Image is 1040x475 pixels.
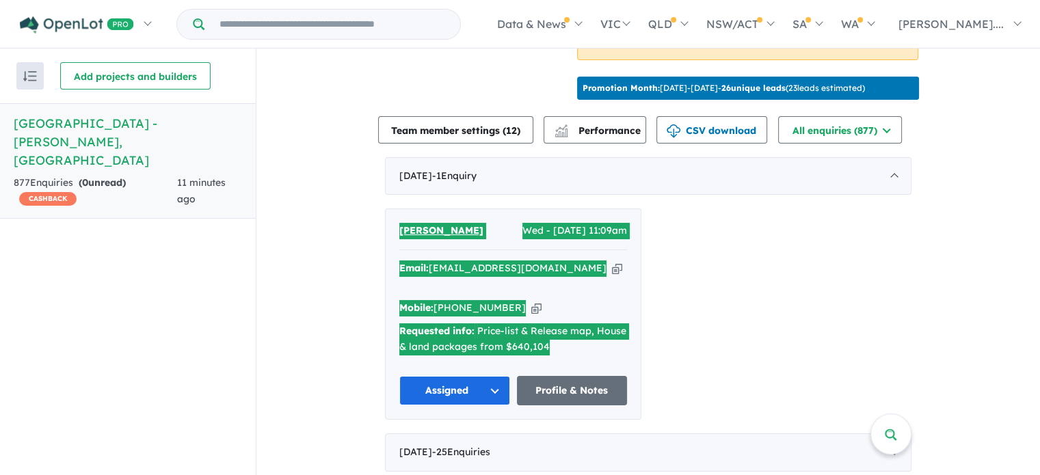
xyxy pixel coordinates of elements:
button: Performance [544,116,646,144]
input: Try estate name, suburb, builder or developer [207,10,457,39]
strong: Requested info: [399,325,475,337]
div: [DATE] [385,433,911,472]
a: [EMAIL_ADDRESS][DOMAIN_NAME] [429,262,606,274]
img: download icon [667,124,680,138]
span: - 1 Enquir y [432,169,477,182]
button: Copy [531,301,542,315]
span: - 25 Enquir ies [432,446,490,458]
span: Performance [557,124,641,137]
button: Team member settings (12) [378,116,533,144]
span: 12 [506,124,517,137]
span: [PERSON_NAME].... [898,17,1004,31]
span: 0 [82,176,88,189]
a: Profile & Notes [517,376,628,405]
img: sort.svg [23,71,37,81]
b: 26 unique leads [721,83,786,93]
button: CSV download [656,116,767,144]
a: [PERSON_NAME] [399,223,483,239]
div: 877 Enquir ies [14,175,177,208]
h5: [GEOGRAPHIC_DATA] - [PERSON_NAME] , [GEOGRAPHIC_DATA] [14,114,242,169]
div: [DATE] [385,157,911,195]
strong: Mobile: [399,301,434,314]
span: [PERSON_NAME] [399,224,483,236]
p: [DATE] - [DATE] - ( 23 leads estimated) [583,82,865,94]
img: Openlot PRO Logo White [20,16,134,33]
button: Add projects and builders [60,62,211,90]
span: Wed - [DATE] 11:09am [522,223,627,239]
span: 11 minutes ago [177,176,226,205]
img: bar-chart.svg [555,128,568,137]
img: line-chart.svg [555,124,568,132]
strong: ( unread) [79,176,126,189]
a: [PHONE_NUMBER] [434,301,526,314]
button: All enquiries (877) [778,116,902,144]
strong: Email: [399,262,429,274]
span: CASHBACK [19,192,77,206]
button: Copy [612,261,622,275]
div: Price-list & Release map, House & land packages from $640,104 [399,323,627,356]
b: Promotion Month: [583,83,660,93]
button: Assigned [399,376,510,405]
